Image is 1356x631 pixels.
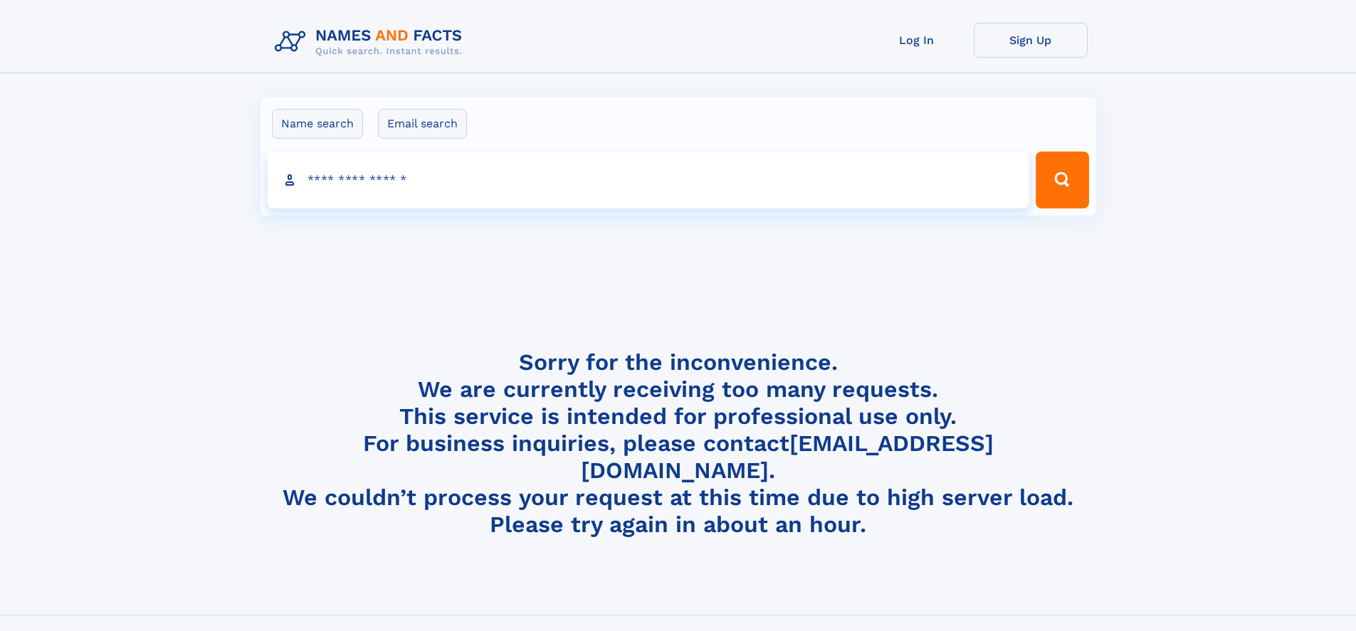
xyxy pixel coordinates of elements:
[581,430,994,484] a: [EMAIL_ADDRESS][DOMAIN_NAME]
[269,23,474,61] img: Logo Names and Facts
[269,349,1088,539] h4: Sorry for the inconvenience. We are currently receiving too many requests. This service is intend...
[1036,152,1088,208] button: Search Button
[860,23,974,58] a: Log In
[268,152,1030,208] input: search input
[378,109,467,139] label: Email search
[974,23,1088,58] a: Sign Up
[272,109,363,139] label: Name search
